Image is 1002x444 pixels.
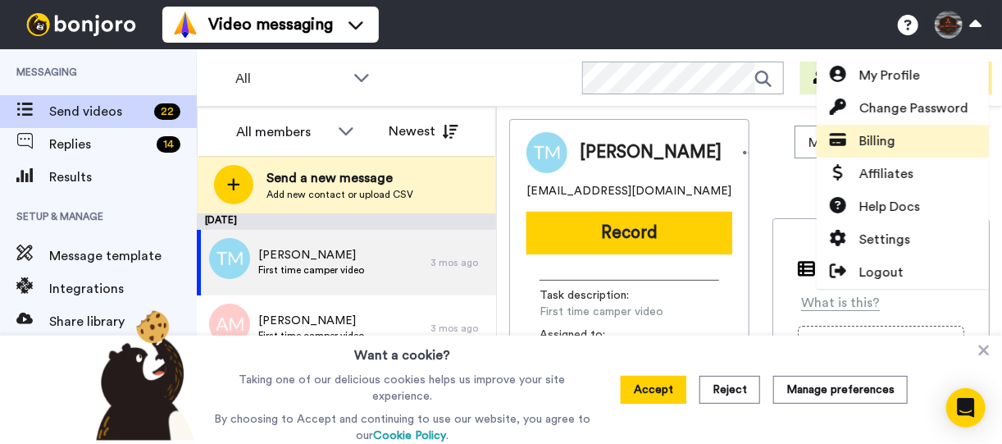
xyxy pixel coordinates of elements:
[817,92,989,125] a: Change Password
[373,430,446,442] a: Cookie Policy
[859,263,904,282] span: Logout
[859,66,920,85] span: My Profile
[621,376,686,404] button: Accept
[540,287,654,304] span: Task description :
[800,62,881,94] button: Invite
[354,336,450,365] h3: Want a cookie?
[817,223,989,256] a: Settings
[49,102,148,121] span: Send videos
[49,312,197,332] span: Share library
[49,246,197,266] span: Message template
[526,132,567,173] img: Image of Tidus Minaker
[376,115,471,148] button: Newest
[540,327,654,343] span: Assigned to:
[808,133,853,153] span: Move
[208,13,333,36] span: Video messaging
[197,213,496,230] div: [DATE]
[430,256,488,269] div: 3 mos ago
[49,279,197,299] span: Integrations
[258,247,364,263] span: [PERSON_NAME]
[801,293,880,313] div: What is this?
[210,411,594,444] p: By choosing to Accept and continuing to use our website, you agree to our .
[235,69,345,89] span: All
[20,13,143,36] img: bj-logo-header-white.svg
[157,136,180,153] div: 14
[209,238,250,279] img: tm.png
[817,256,989,289] a: Logout
[580,140,722,165] span: [PERSON_NAME]
[540,304,695,320] span: First time camper video
[817,158,989,190] a: Affiliates
[266,188,413,201] span: Add new contact or upload CSV
[236,122,330,142] div: All members
[946,388,986,428] div: Open Intercom Messenger
[258,313,364,329] span: [PERSON_NAME]
[859,164,913,184] span: Affiliates
[266,168,413,188] span: Send a new message
[258,329,364,342] span: First time camper video
[773,376,908,404] button: Manage preferences
[49,167,197,187] span: Results
[859,197,920,217] span: Help Docs
[859,230,910,249] span: Settings
[526,183,731,199] span: [EMAIL_ADDRESS][DOMAIN_NAME]
[817,125,989,158] a: Billing
[817,190,989,223] a: Help Docs
[526,212,732,254] button: Record
[258,263,364,277] span: First time camper video
[81,309,203,441] img: bear-with-cookie.png
[859,131,895,151] span: Billing
[154,103,180,120] div: 22
[817,59,989,92] a: My Profile
[209,304,250,345] img: am.png
[859,98,968,118] span: Change Password
[430,322,488,335] div: 3 mos ago
[49,135,150,154] span: Replies
[172,11,198,38] img: vm-color.svg
[210,372,594,405] p: Taking one of our delicious cookies helps us improve your site experience.
[699,376,760,404] button: Reject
